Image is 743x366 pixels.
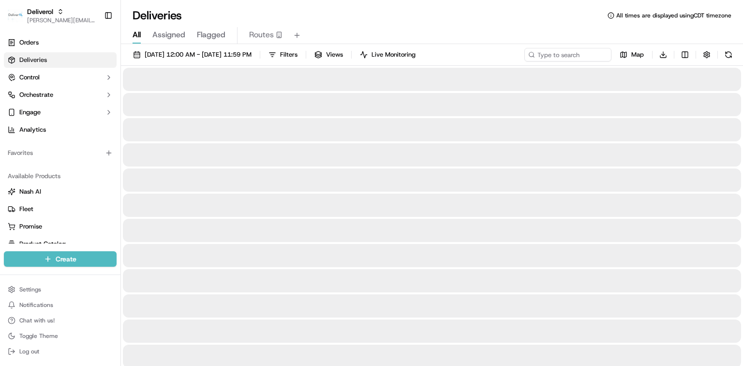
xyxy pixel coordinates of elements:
button: Log out [4,345,117,358]
span: Create [56,254,76,264]
span: Nash AI [19,187,41,196]
button: Views [310,48,347,61]
img: Deliverol [8,9,23,22]
span: Live Monitoring [371,50,416,59]
button: [DATE] 12:00 AM - [DATE] 11:59 PM [129,48,256,61]
span: Map [631,50,644,59]
button: Control [4,70,117,85]
button: [PERSON_NAME][EMAIL_ADDRESS][PERSON_NAME][DOMAIN_NAME] [27,16,96,24]
a: Product Catalog [8,240,113,248]
span: Flagged [197,29,225,41]
a: Orders [4,35,117,50]
span: Toggle Theme [19,332,58,340]
button: Filters [264,48,302,61]
button: Promise [4,219,117,234]
span: Orchestrate [19,91,53,99]
span: Settings [19,286,41,293]
span: Promise [19,222,42,231]
button: DeliverolDeliverol[PERSON_NAME][EMAIL_ADDRESS][PERSON_NAME][DOMAIN_NAME] [4,4,100,27]
button: Create [4,251,117,267]
span: Engage [19,108,41,117]
span: Routes [249,29,274,41]
span: Analytics [19,125,46,134]
h1: Deliveries [133,8,182,23]
span: Filters [280,50,297,59]
button: Nash AI [4,184,117,199]
span: Chat with us! [19,317,55,324]
span: All [133,29,141,41]
button: Orchestrate [4,87,117,103]
button: Product Catalog [4,236,117,252]
span: All times are displayed using CDT timezone [616,12,731,19]
button: Refresh [722,48,735,61]
span: Log out [19,348,39,355]
span: Orders [19,38,39,47]
span: [DATE] 12:00 AM - [DATE] 11:59 PM [145,50,252,59]
span: Deliveries [19,56,47,64]
button: Settings [4,283,117,296]
span: Notifications [19,301,53,309]
button: Map [615,48,648,61]
button: Engage [4,105,117,120]
span: Fleet [19,205,33,213]
button: Fleet [4,201,117,217]
span: Assigned [152,29,185,41]
span: Views [326,50,343,59]
button: Chat with us! [4,314,117,327]
a: Promise [8,222,113,231]
span: Control [19,73,40,82]
a: Deliveries [4,52,117,68]
button: Notifications [4,298,117,312]
button: Toggle Theme [4,329,117,343]
a: Fleet [8,205,113,213]
input: Type to search [524,48,611,61]
div: Favorites [4,145,117,161]
a: Nash AI [8,187,113,196]
div: Available Products [4,168,117,184]
span: Product Catalog [19,240,66,248]
button: Live Monitoring [356,48,420,61]
a: Analytics [4,122,117,137]
button: Deliverol [27,7,53,16]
